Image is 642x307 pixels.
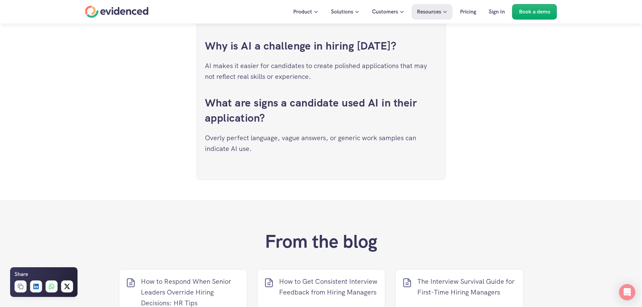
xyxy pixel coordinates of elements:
[372,7,398,16] p: Customers
[293,7,312,16] p: Product
[265,231,377,252] h2: From the blog
[619,284,635,300] div: Open Intercom Messenger
[279,276,378,298] p: How to Get Consistent Interview Feedback from Hiring Managers
[205,132,437,154] p: Overly perfect language, vague answers, or generic work samples can indicate AI use.
[14,270,28,279] h6: Share
[331,7,353,16] p: Solutions
[455,4,481,20] a: Pricing
[417,276,517,298] p: The Interview Survival Guide for First-Time Hiring Managers
[489,7,505,16] p: Sign In
[205,60,437,82] p: AI makes it easier for candidates to create polished applications that may not reflect real skill...
[519,7,550,16] p: Book a demo
[85,6,149,18] a: Home
[512,4,557,20] a: Book a demo
[484,4,510,20] a: Sign In
[460,7,476,16] p: Pricing
[205,96,420,125] a: What are signs a candidate used AI in their application?
[417,7,441,16] p: Resources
